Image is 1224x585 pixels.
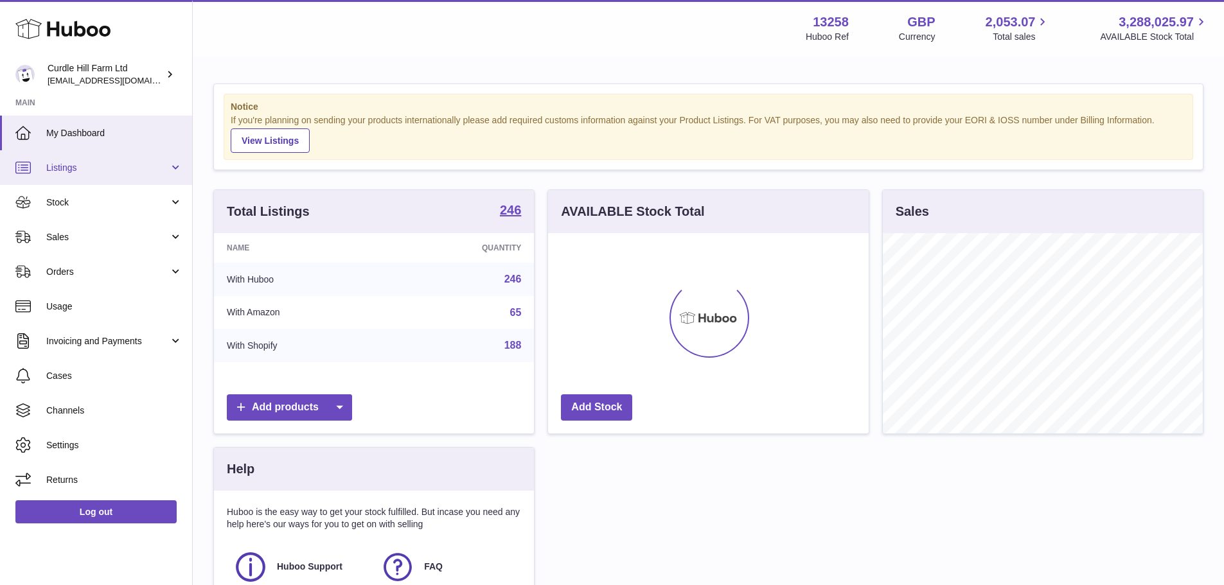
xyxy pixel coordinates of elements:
div: If you're planning on sending your products internationally please add required customs informati... [231,114,1186,153]
a: Add Stock [561,394,632,421]
a: View Listings [231,128,310,153]
h3: AVAILABLE Stock Total [561,203,704,220]
div: Huboo Ref [806,31,849,43]
p: Huboo is the easy way to get your stock fulfilled. But incase you need any help here's our ways f... [227,506,521,530]
div: Currency [899,31,936,43]
span: Usage [46,301,182,313]
img: internalAdmin-13258@internal.huboo.com [15,65,35,84]
span: Orders [46,266,169,278]
a: 3,288,025.97 AVAILABLE Stock Total [1100,13,1209,43]
h3: Help [227,460,254,478]
a: Log out [15,500,177,523]
a: 246 [504,274,522,284]
span: Huboo Support [277,561,342,573]
span: Listings [46,162,169,174]
span: My Dashboard [46,127,182,139]
h3: Total Listings [227,203,310,220]
a: Add products [227,394,352,421]
span: Total sales [993,31,1050,43]
span: AVAILABLE Stock Total [1100,31,1209,43]
span: Returns [46,474,182,486]
div: Curdle Hill Farm Ltd [48,62,163,87]
span: [EMAIL_ADDRESS][DOMAIN_NAME] [48,75,189,85]
a: Huboo Support [233,550,368,584]
span: 3,288,025.97 [1119,13,1194,31]
h3: Sales [896,203,929,220]
span: Invoicing and Payments [46,335,169,347]
a: 65 [510,307,522,318]
span: Channels [46,405,182,417]
span: FAQ [424,561,443,573]
strong: Notice [231,101,1186,113]
strong: 246 [500,204,521,216]
a: FAQ [380,550,515,584]
strong: GBP [907,13,935,31]
td: With Amazon [214,296,389,329]
strong: 13258 [813,13,849,31]
span: Settings [46,439,182,451]
span: Cases [46,370,182,382]
a: 188 [504,340,522,351]
span: Sales [46,231,169,243]
th: Name [214,233,389,263]
span: 2,053.07 [986,13,1036,31]
td: With Shopify [214,329,389,362]
span: Stock [46,196,169,209]
a: 2,053.07 Total sales [986,13,1051,43]
th: Quantity [389,233,535,263]
a: 246 [500,204,521,219]
td: With Huboo [214,263,389,296]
